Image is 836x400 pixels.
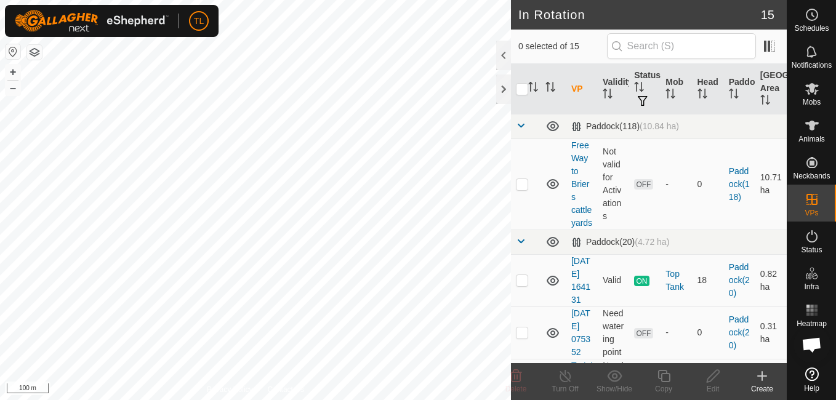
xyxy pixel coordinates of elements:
span: (10.84 ha) [640,121,679,131]
p-sorticon: Activate to sort [634,84,644,94]
th: Head [693,64,724,114]
th: Mob [661,64,692,114]
div: Top Tank [665,268,687,294]
td: Not valid for Activations [598,138,629,230]
td: Need watering point [598,306,629,359]
a: Free Way to Briers cattle yards [571,140,592,228]
div: - [665,178,687,191]
td: 0 [693,138,724,230]
button: – [6,81,20,95]
p-sorticon: Activate to sort [665,90,675,100]
th: [GEOGRAPHIC_DATA] Area [755,64,787,114]
span: OFF [634,328,653,338]
a: [DATE] 075352 [571,308,590,357]
th: Paddock [724,64,755,114]
span: Animals [798,135,825,143]
p-sorticon: Activate to sort [603,90,613,100]
a: Privacy Policy [207,384,253,395]
span: Notifications [792,62,832,69]
span: Delete [505,385,527,393]
span: OFF [634,179,653,190]
p-sorticon: Activate to sort [760,97,770,106]
div: - [665,326,687,339]
div: Turn Off [541,383,590,394]
a: Paddock(118) [729,166,750,202]
button: + [6,65,20,79]
span: 0 selected of 15 [518,40,607,53]
span: 15 [761,6,774,24]
img: Gallagher Logo [15,10,169,32]
h2: In Rotation [518,7,761,22]
span: Mobs [803,98,821,106]
span: Neckbands [793,172,830,180]
td: 0.82 ha [755,254,787,306]
button: Reset Map [6,44,20,59]
a: Paddock(20) [729,314,750,350]
span: Status [801,246,822,254]
p-sorticon: Activate to sort [697,90,707,100]
a: Paddock(20) [729,262,750,298]
span: ON [634,276,649,286]
input: Search (S) [607,33,756,59]
th: VP [566,64,598,114]
td: 0.31 ha [755,306,787,359]
div: Create [738,383,787,394]
span: Help [804,385,819,392]
div: Paddock(118) [571,121,679,132]
span: TL [194,15,204,28]
span: VPs [805,209,818,217]
td: 10.71 ha [755,138,787,230]
button: Map Layers [27,45,42,60]
td: 0 [693,306,724,359]
span: Infra [804,283,819,290]
span: Heatmap [797,320,827,327]
div: Paddock(20) [571,237,669,247]
div: Copy [639,383,688,394]
div: Edit [688,383,738,394]
a: Contact Us [268,384,304,395]
a: Help [787,362,836,397]
a: [DATE] 164131 [571,256,590,305]
th: Validity [598,64,629,114]
th: Status [629,64,661,114]
td: Valid [598,254,629,306]
span: (4.72 ha) [635,237,669,247]
a: Open chat [794,326,830,363]
p-sorticon: Activate to sort [528,84,538,94]
p-sorticon: Activate to sort [729,90,739,100]
td: 18 [693,254,724,306]
div: Show/Hide [590,383,639,394]
p-sorticon: Activate to sort [545,84,555,94]
span: Schedules [794,25,829,32]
